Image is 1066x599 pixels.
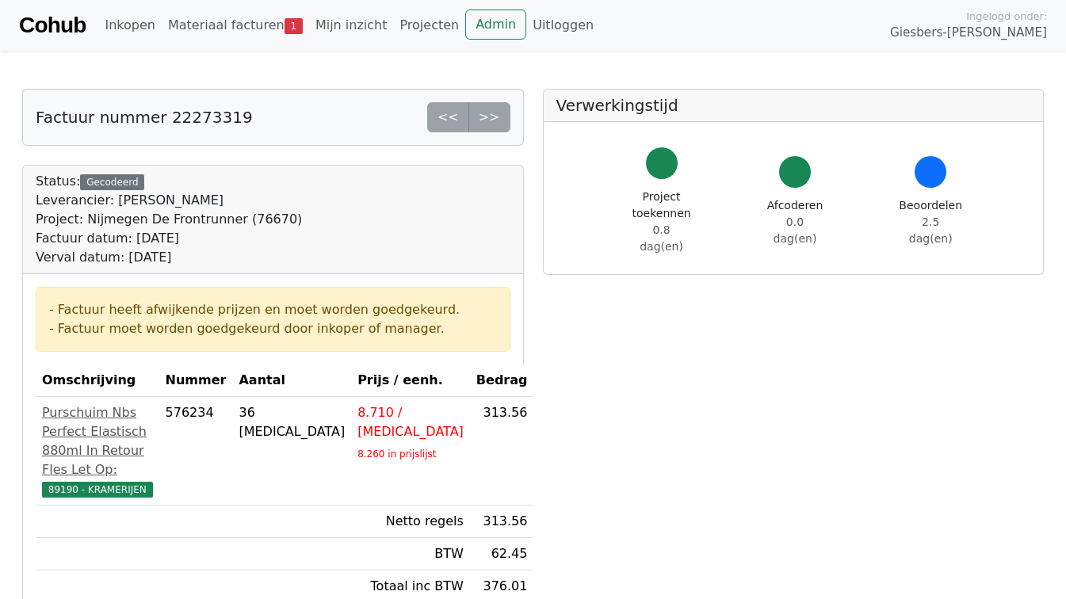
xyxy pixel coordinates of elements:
[49,319,497,338] div: - Factuur moet worden goedgekeurd door inkoper of manager.
[899,197,962,247] div: Beoordelen
[285,18,303,34] span: 1
[470,538,534,570] td: 62.45
[351,506,470,538] td: Netto regels
[36,108,253,127] h5: Factuur nummer 22273319
[232,364,351,397] th: Aantal
[162,10,309,41] a: Materiaal facturen1
[526,10,600,41] a: Uitloggen
[159,364,233,397] th: Nummer
[470,506,534,538] td: 313.56
[632,189,691,255] div: Project toekennen
[890,24,1047,42] span: Giesbers-[PERSON_NAME]
[909,216,953,245] span: 2.5 dag(en)
[774,216,817,245] span: 0.0 dag(en)
[42,482,153,498] span: 89190 - KRAMERIJEN
[239,403,345,441] div: 36 [MEDICAL_DATA]
[80,174,144,190] div: Gecodeerd
[49,300,497,319] div: - Factuur heeft afwijkende prijzen en moet worden goedgekeurd.
[36,229,302,248] div: Factuur datum: [DATE]
[42,403,153,498] a: Purschuim Nbs Perfect Elastisch 880ml In Retour Fles Let Op:89190 - KRAMERIJEN
[36,210,302,229] div: Project: Nijmegen De Frontrunner (76670)
[966,9,1047,24] span: Ingelogd onder:
[159,397,233,506] td: 576234
[98,10,161,41] a: Inkopen
[357,448,436,460] sub: 8.260 in prijslijst
[357,403,464,441] div: 8.710 / [MEDICAL_DATA]
[640,223,683,253] span: 0.8 dag(en)
[36,364,159,397] th: Omschrijving
[556,96,1031,115] h5: Verwerkingstijd
[351,364,470,397] th: Prijs / eenh.
[36,191,302,210] div: Leverancier: [PERSON_NAME]
[42,403,153,479] div: Purschuim Nbs Perfect Elastisch 880ml In Retour Fles Let Op:
[351,538,470,570] td: BTW
[309,10,394,41] a: Mijn inzicht
[465,10,526,40] a: Admin
[36,248,302,267] div: Verval datum: [DATE]
[470,397,534,506] td: 313.56
[767,197,823,247] div: Afcoderen
[36,172,302,267] div: Status:
[393,10,465,41] a: Projecten
[470,364,534,397] th: Bedrag
[19,6,86,44] a: Cohub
